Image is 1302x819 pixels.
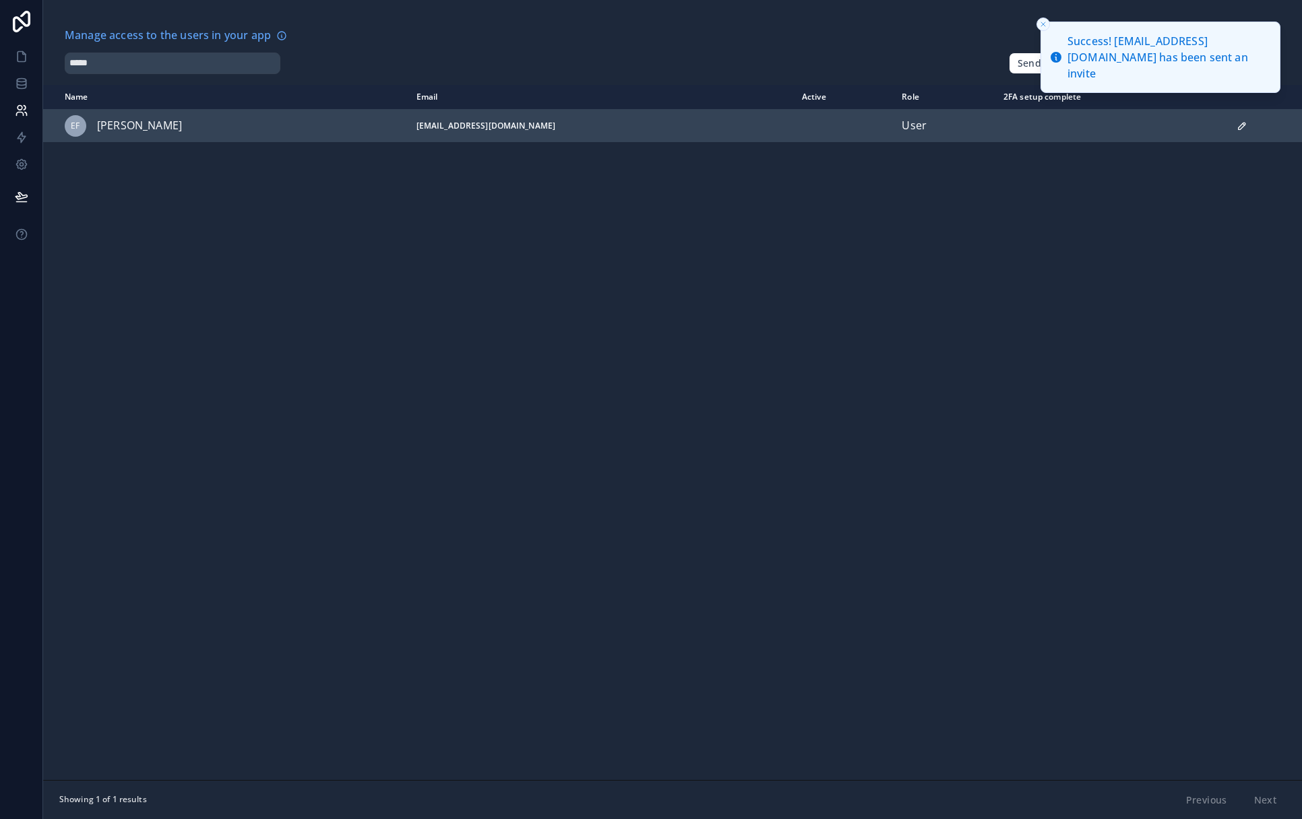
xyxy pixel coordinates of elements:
[43,85,408,110] th: Name
[65,27,287,44] a: Manage access to the users in your app
[1009,53,1162,74] button: Send invite [PERSON_NAME]
[97,117,182,135] span: [PERSON_NAME]
[902,117,927,135] span: User
[43,85,1302,780] div: scrollable content
[65,27,271,44] span: Manage access to the users in your app
[794,85,894,110] th: Active
[894,85,995,110] th: Role
[408,85,794,110] th: Email
[1067,33,1269,81] div: Success! [EMAIL_ADDRESS][DOMAIN_NAME] has been sent an invite
[408,109,794,142] td: [EMAIL_ADDRESS][DOMAIN_NAME]
[995,85,1229,110] th: 2FA setup complete
[1036,18,1050,31] button: Close toast
[71,121,80,131] span: EF
[59,794,147,805] span: Showing 1 of 1 results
